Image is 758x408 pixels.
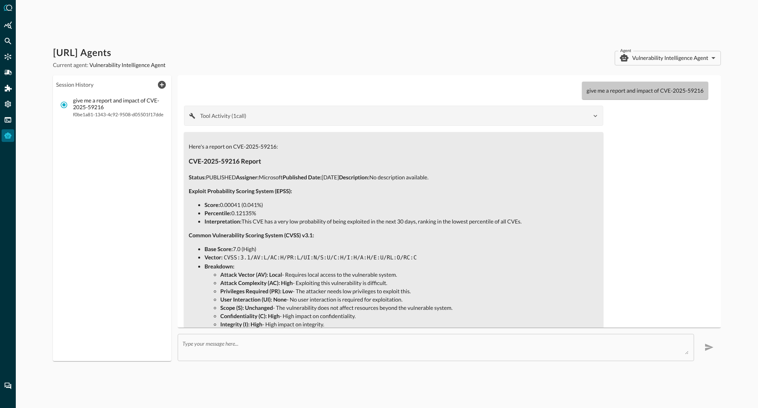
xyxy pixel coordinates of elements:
[189,174,206,181] strong: Status:
[587,86,704,95] p: give me a report and impact of CVE-2025-59216
[220,295,599,304] li: - No user interaction is required for exploitation.
[205,254,223,261] strong: Vector:
[220,312,599,320] li: - High impact on confidentiality.
[205,246,233,252] strong: Base Score:
[220,304,599,312] li: - The vulnerability does not affect resources beyond the vulnerable system.
[53,47,165,60] h1: [URL] Agents
[339,174,369,181] strong: Description:
[2,66,14,79] div: Pipelines
[205,217,599,225] li: This CVE has a very low probability of being exploited in the next 30 days, ranking in the lowest...
[205,209,599,217] li: 0.12135%
[220,296,287,303] strong: User Interaction (UI): None
[189,111,598,121] button: Tool Activity (1call)
[205,263,235,270] strong: Breakdown:
[2,50,14,63] div: Connectors
[220,271,282,278] strong: Attack Vector (AV): Local
[73,97,164,111] p: give me a report and impact of CVE-2025-59216
[2,114,14,126] div: FSQL
[189,232,314,238] strong: Common Vulnerability Scoring System (CVSS) v3.1:
[205,201,220,208] strong: Score:
[2,380,14,392] div: Chat
[220,321,262,328] strong: Integrity (I): High
[283,174,322,181] strong: Published Date:
[90,61,166,68] span: Vulnerability Intelligence Agent
[632,54,708,62] p: Vulnerability Intelligence Agent
[2,129,14,142] div: Query Agent
[189,173,599,181] p: PUBLISHED Microsoft [DATE] No description available.
[236,174,259,181] strong: Assigner:
[220,270,599,279] li: - Requires local access to the vulnerable system.
[205,210,231,216] strong: Percentile:
[205,218,242,225] strong: Interpretation:
[205,245,599,253] li: 7.0 (High)
[620,47,631,54] label: Agent
[2,35,14,47] div: Federated Search
[73,111,164,119] span: f0be1a81-1343-4c92-9508-d05501f17dde
[56,81,94,89] legend: Session History
[156,78,168,91] button: New Chat
[220,287,599,295] li: - The attacker needs low privileges to exploit this.
[205,201,599,209] li: 0.00041 (0.041%)
[189,188,292,194] strong: Exploit Probability Scoring System (EPSS):
[2,98,14,110] div: Settings
[220,320,599,328] li: - High impact on integrity.
[220,279,599,287] li: - Exploiting this vulnerability is difficult.
[220,279,293,286] strong: Attack Complexity (AC): High
[189,142,599,151] p: Here's a report on CVE-2025-59216:
[2,19,14,32] div: Summary Insights
[200,112,246,120] p: Tool Activity ( 1 call )
[189,157,599,167] h3: CVE-2025-59216 Report
[220,313,280,319] strong: Confidentiality (C): High
[220,288,293,294] strong: Privileges Required (PR): Low
[53,61,165,69] p: Current agent:
[224,255,417,261] code: CVSS:3.1/AV:L/AC:H/PR:L/UI:N/S:U/C:H/I:H/A:H/E:U/RL:O/RC:C
[220,304,273,311] strong: Scope (S): Unchanged
[2,82,15,95] div: Addons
